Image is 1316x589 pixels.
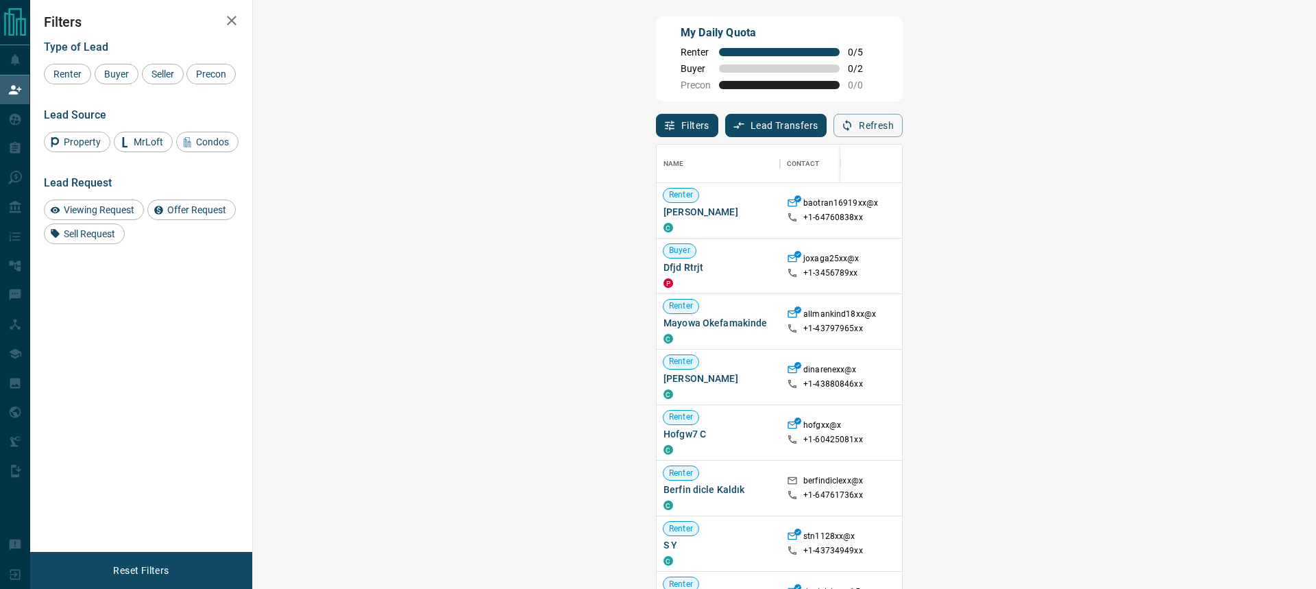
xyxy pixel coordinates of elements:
[114,132,173,152] div: MrLoft
[147,200,236,220] div: Offer Request
[95,64,138,84] div: Buyer
[803,378,863,390] p: +1- 43880846xx
[663,411,698,423] span: Renter
[162,204,231,215] span: Offer Request
[191,69,231,80] span: Precon
[663,205,773,219] span: [PERSON_NAME]
[657,145,780,183] div: Name
[44,64,91,84] div: Renter
[663,316,773,330] span: Mayowa Okefamakinde
[176,132,239,152] div: Condos
[681,47,711,58] span: Renter
[663,356,698,368] span: Renter
[59,204,139,215] span: Viewing Request
[191,136,234,147] span: Condos
[803,212,863,224] p: +1- 64760838xx
[663,556,673,566] div: condos.ca
[663,223,673,232] div: condos.ca
[44,40,108,53] span: Type of Lead
[780,145,890,183] div: Contact
[803,323,863,335] p: +1- 43797965xx
[803,267,858,279] p: +1- 3456789xx
[44,224,125,244] div: Sell Request
[186,64,236,84] div: Precon
[803,253,860,267] p: joxaga25xx@x
[142,64,184,84] div: Seller
[663,427,773,441] span: Hofgw7 C
[44,176,112,189] span: Lead Request
[848,47,878,58] span: 0 / 5
[663,261,773,274] span: Dfjd Rtrjt
[803,420,841,434] p: hofgxx@x
[663,189,698,201] span: Renter
[833,114,903,137] button: Refresh
[663,501,673,510] div: condos.ca
[663,300,698,312] span: Renter
[99,69,134,80] span: Buyer
[663,538,773,552] span: S Y
[663,145,684,183] div: Name
[663,372,773,385] span: [PERSON_NAME]
[44,14,239,30] h2: Filters
[663,483,773,496] span: Berfin dicle Kaldık
[59,228,120,239] span: Sell Request
[44,200,144,220] div: Viewing Request
[663,468,698,479] span: Renter
[59,136,106,147] span: Property
[147,69,179,80] span: Seller
[848,63,878,74] span: 0 / 2
[803,364,857,378] p: dinarenexx@x
[803,434,863,446] p: +1- 60425081xx
[129,136,168,147] span: MrLoft
[848,80,878,91] span: 0 / 0
[681,80,711,91] span: Precon
[663,389,673,399] div: condos.ca
[681,25,878,41] p: My Daily Quota
[663,334,673,344] div: condos.ca
[803,475,863,490] p: berfindiclexx@x
[663,245,696,256] span: Buyer
[803,490,863,501] p: +1- 64761736xx
[803,309,876,323] p: allmankind18xx@x
[44,132,110,152] div: Property
[663,523,698,535] span: Renter
[803,197,878,212] p: baotran16919xx@x
[663,445,673,455] div: condos.ca
[681,63,711,74] span: Buyer
[104,559,178,582] button: Reset Filters
[44,108,106,121] span: Lead Source
[656,114,718,137] button: Filters
[803,531,855,545] p: stn1128xx@x
[787,145,819,183] div: Contact
[49,69,86,80] span: Renter
[663,278,673,288] div: property.ca
[803,545,863,557] p: +1- 43734949xx
[725,114,827,137] button: Lead Transfers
